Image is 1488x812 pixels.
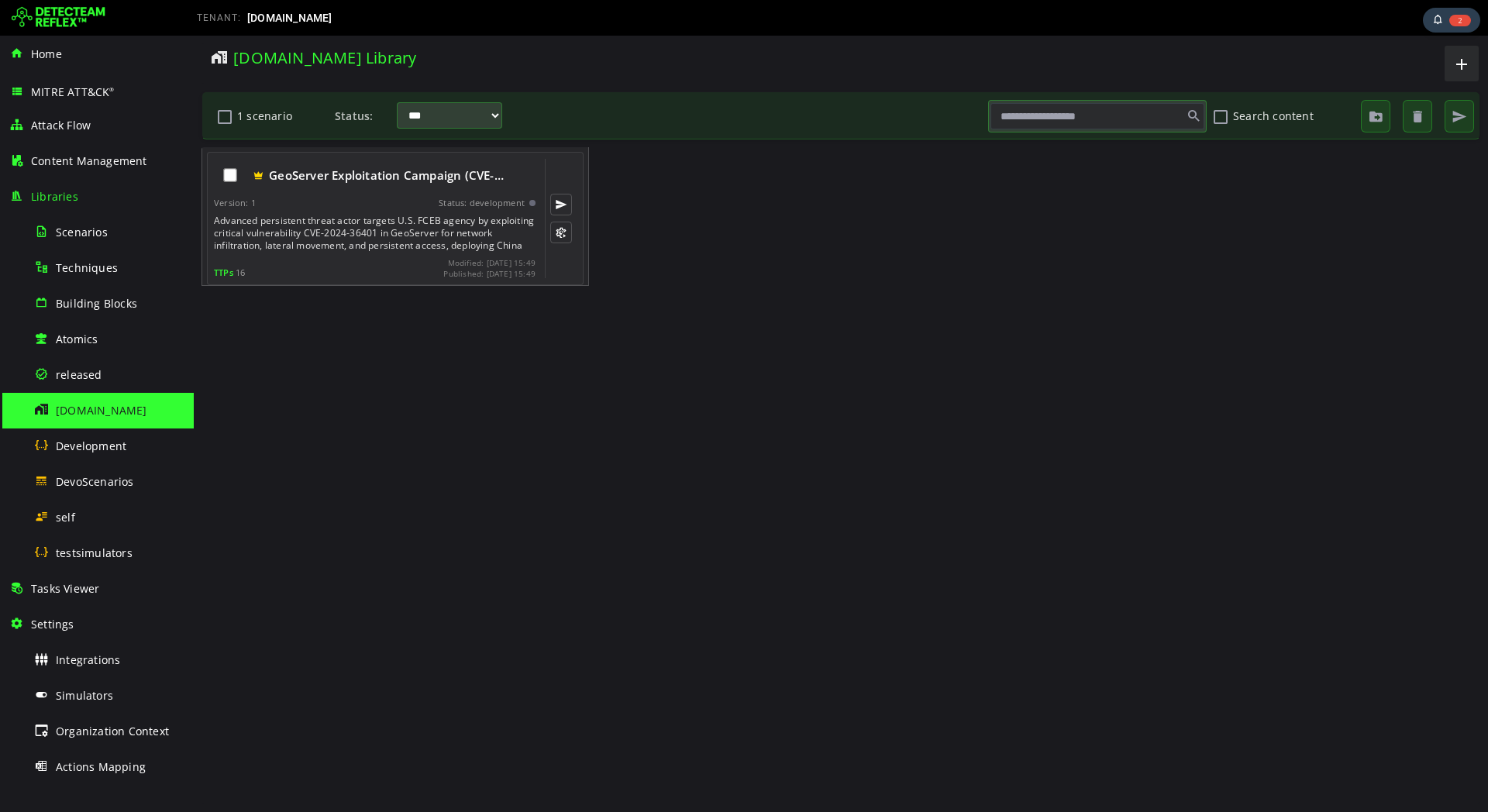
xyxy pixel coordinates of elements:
sup: ® [109,86,114,93]
span: Simulators [56,688,113,703]
label: 1 scenario [40,67,135,94]
span: Tasks Viewer [31,581,99,596]
span: Settings [31,617,74,631]
span: Content Management [31,153,147,168]
span: MITRE ATT&CK [31,84,115,99]
div: Select this scenario [20,123,53,156]
div: GeoServer Exploitation Campaign (CVE-2024-36401) 384E0B [59,132,342,148]
span: GeoServer Exploitation Campaign (CVE-… [75,132,310,147]
div: Modified: [DATE] 15:49 [250,222,342,232]
span: [DOMAIN_NAME] [56,403,147,418]
img: Detecteam logo [12,5,105,30]
span: Integrations [56,652,120,667]
span: Building Blocks [56,296,137,311]
span: DevoScenarios [56,474,134,489]
div: Status: development [245,162,331,173]
span: Home [31,46,62,61]
div: Published: [DATE] 15:49 [250,233,342,243]
span: Atomics [56,332,98,346]
button: 1 scenario [22,67,40,94]
span: Organization Context [56,724,169,738]
label: Status: [141,67,203,94]
span: 16 [42,231,51,243]
div: Version: 1 [20,162,62,173]
span: self [56,510,75,525]
span: TENANT: [197,12,241,23]
span: Development [56,439,126,453]
span: testsimulators [56,545,133,560]
button: Build [356,186,378,208]
span: Attack Flow [31,118,91,132]
span: released [56,367,102,382]
span: Mitre Att&ck - Tactics Techniques and Procedures [20,231,40,243]
button: Search content [1018,67,1036,94]
div: Advanced persistent threat actor targets U.S. FCEB agency by exploiting critical vulnerability CV... [20,179,345,216]
span: 2 [1449,15,1471,26]
span: [DOMAIN_NAME] Library [40,12,222,33]
button: Submit [356,158,378,180]
span: [DOMAIN_NAME] [247,12,332,24]
span: Libraries [31,189,78,204]
span: Actions Mapping [56,759,146,774]
div: Task Notifications [1423,8,1480,33]
span: Techniques [56,260,118,275]
label: Search content [1036,67,1131,94]
span: Scenarios [56,225,108,239]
